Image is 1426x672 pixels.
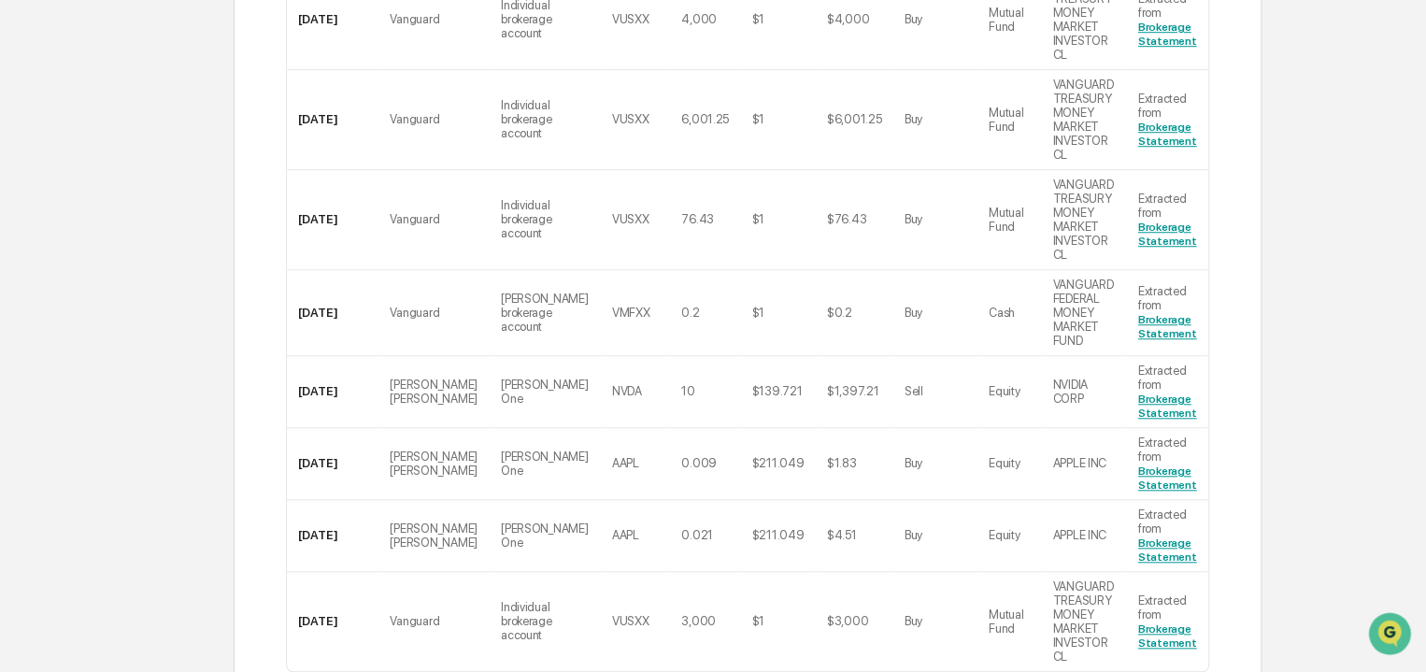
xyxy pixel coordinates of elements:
[287,70,378,170] td: [DATE]
[905,528,922,542] div: Buy
[390,522,478,550] div: [PERSON_NAME] [PERSON_NAME]
[11,228,128,262] a: 🖐️Preclearance
[681,384,694,398] div: 10
[186,317,226,331] span: Pylon
[612,212,649,226] div: VUSXX
[827,306,852,320] div: $0.2
[612,112,649,126] div: VUSXX
[37,236,121,254] span: Preclearance
[128,228,239,262] a: 🗄️Attestations
[989,306,1015,320] div: Cash
[752,528,805,542] div: $211.049
[390,112,439,126] div: Vanguard
[827,614,868,628] div: $3,000
[1366,610,1417,661] iframe: Open customer support
[989,106,1030,134] div: Mutual Fund
[490,270,601,356] td: [PERSON_NAME] brokerage account
[989,206,1030,234] div: Mutual Fund
[135,237,150,252] div: 🗄️
[905,112,922,126] div: Buy
[827,384,879,398] div: $1,397.21
[390,450,478,478] div: [PERSON_NAME] [PERSON_NAME]
[681,614,716,628] div: 3,000
[287,500,378,572] td: [DATE]
[390,614,439,628] div: Vanguard
[490,170,601,270] td: Individual brokerage account
[1052,579,1115,664] div: VANGUARD TREASURY MONEY MARKET INVESTOR CL
[681,306,699,320] div: 0.2
[989,528,1020,542] div: Equity
[1138,121,1197,148] a: Brokerage Statement
[681,112,729,126] div: 6,001.25
[1127,70,1208,170] td: Extracted from
[287,428,378,500] td: [DATE]
[490,428,601,500] td: [PERSON_NAME] One
[1138,313,1197,340] a: Brokerage Statement
[49,85,308,105] input: Clear
[1052,78,1115,162] div: VANGUARD TREASURY MONEY MARKET INVESTOR CL
[681,528,713,542] div: 0.021
[318,149,340,171] button: Start new chat
[1138,622,1197,650] a: Brokerage Statement
[1127,572,1208,671] td: Extracted from
[490,572,601,671] td: Individual brokerage account
[1138,221,1197,248] a: Brokerage Statement
[287,356,378,428] td: [DATE]
[1127,170,1208,270] td: Extracted from
[1127,428,1208,500] td: Extracted from
[132,316,226,331] a: Powered byPylon
[19,273,34,288] div: 🔎
[490,70,601,170] td: Individual brokerage account
[1052,378,1115,406] div: NVIDIA CORP
[612,306,650,320] div: VMFXX
[1052,278,1115,348] div: VANGUARD FEDERAL MONEY MARKET FUND
[905,384,923,398] div: Sell
[19,39,340,69] p: How can we help?
[827,528,857,542] div: $4.51
[490,500,601,572] td: [PERSON_NAME] One
[752,614,764,628] div: $1
[827,456,857,470] div: $1.83
[154,236,232,254] span: Attestations
[752,12,764,26] div: $1
[905,306,922,320] div: Buy
[612,614,649,628] div: VUSXX
[989,608,1030,636] div: Mutual Fund
[1052,178,1115,262] div: VANGUARD TREASURY MONEY MARKET INVESTOR CL
[1127,500,1208,572] td: Extracted from
[752,384,803,398] div: $139.721
[681,12,717,26] div: 4,000
[19,237,34,252] div: 🖐️
[612,528,639,542] div: AAPL
[287,170,378,270] td: [DATE]
[752,212,764,226] div: $1
[490,356,601,428] td: [PERSON_NAME] One
[827,12,869,26] div: $4,000
[827,112,882,126] div: $6,001.25
[1127,270,1208,356] td: Extracted from
[1127,356,1208,428] td: Extracted from
[1138,393,1197,420] a: Brokerage Statement
[905,212,922,226] div: Buy
[390,378,478,406] div: [PERSON_NAME] [PERSON_NAME]
[612,456,639,470] div: AAPL
[905,614,922,628] div: Buy
[612,12,649,26] div: VUSXX
[1138,536,1197,564] a: Brokerage Statement
[11,264,125,297] a: 🔎Data Lookup
[612,384,642,398] div: NVDA
[390,306,439,320] div: Vanguard
[681,212,714,226] div: 76.43
[64,162,236,177] div: We're available if you need us!
[905,456,922,470] div: Buy
[1052,456,1106,470] div: APPLE INC
[827,212,866,226] div: $76.43
[287,572,378,671] td: [DATE]
[752,306,764,320] div: $1
[989,6,1030,34] div: Mutual Fund
[287,270,378,356] td: [DATE]
[989,456,1020,470] div: Equity
[752,456,805,470] div: $211.049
